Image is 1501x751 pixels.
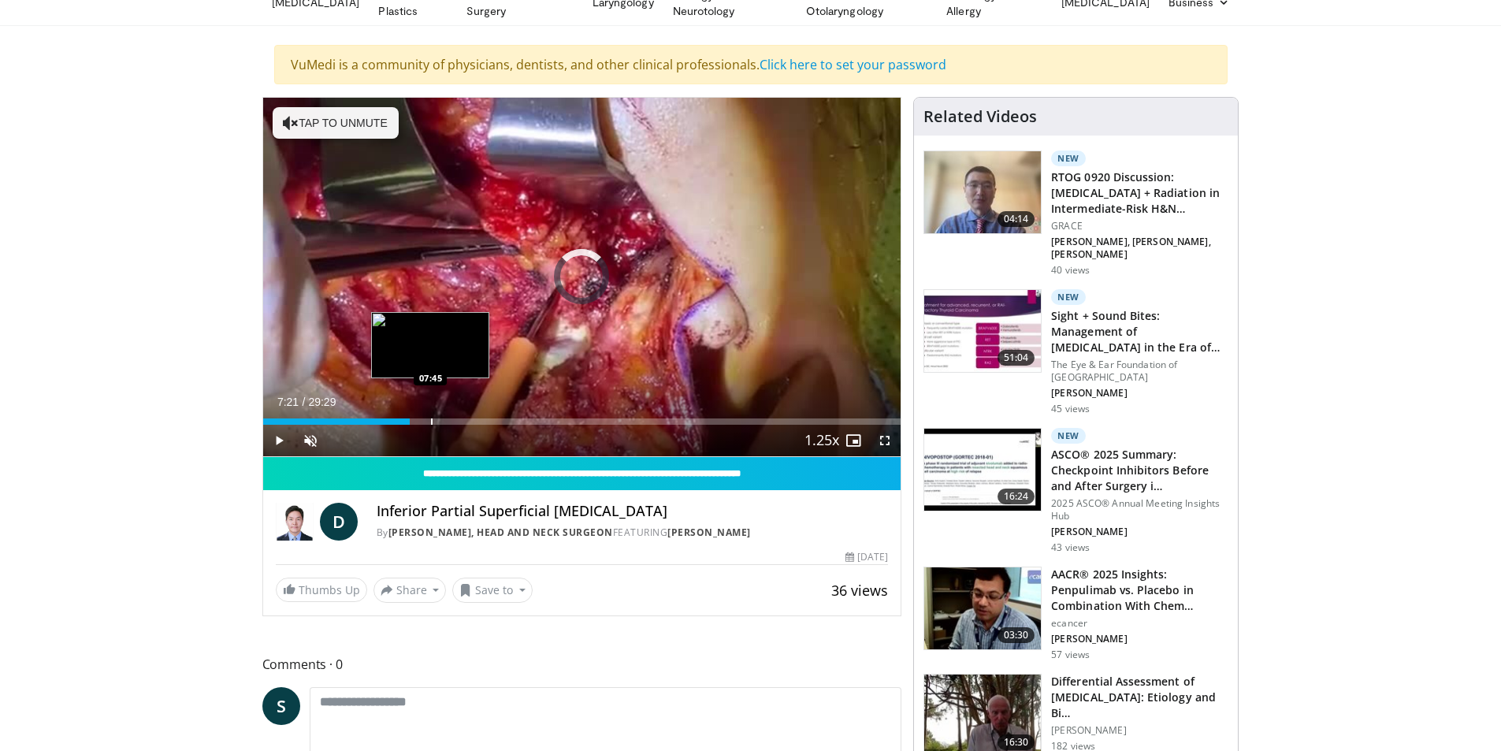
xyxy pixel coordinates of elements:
[371,312,489,378] img: image.jpeg
[1051,447,1228,494] h3: ASCO® 2025 Summary: Checkpoint Inhibitors Before and After Surgery i…
[277,396,299,408] span: 7:21
[1051,526,1228,538] p: [PERSON_NAME]
[276,503,314,541] img: Doh Young Lee, Head and Neck Surgeon
[1051,649,1090,661] p: 57 views
[923,428,1228,554] a: 16:24 New ASCO® 2025 Summary: Checkpoint Inhibitors Before and After Surgery i… 2025 ASCO® Annual...
[452,578,533,603] button: Save to
[923,151,1228,277] a: 04:14 New RTOG 0920 Discussion: [MEDICAL_DATA] + Radiation in Intermediate-Risk H&N… GRACE [PERSO...
[1051,236,1228,261] p: [PERSON_NAME], [PERSON_NAME], [PERSON_NAME]
[1051,497,1228,522] p: 2025 ASCO® Annual Meeting Insights Hub
[924,429,1041,511] img: a81f5811-1ccf-4ee7-8ec2-23477a0c750b.150x105_q85_crop-smart_upscale.jpg
[1051,428,1086,444] p: New
[998,627,1035,643] span: 03:30
[838,425,869,456] button: Enable picture-in-picture mode
[1051,359,1228,384] p: The Eye & Ear Foundation of [GEOGRAPHIC_DATA]
[924,151,1041,233] img: 006fd91f-89fb-445a-a939-ffe898e241ab.150x105_q85_crop-smart_upscale.jpg
[1051,541,1090,554] p: 43 views
[1051,633,1228,645] p: [PERSON_NAME]
[760,56,946,73] a: Click here to set your password
[1051,724,1228,737] p: [PERSON_NAME]
[1051,387,1228,400] p: [PERSON_NAME]
[308,396,336,408] span: 29:29
[1051,220,1228,232] p: GRACE
[1051,403,1090,415] p: 45 views
[262,654,902,675] span: Comments 0
[998,350,1035,366] span: 51:04
[1051,308,1228,355] h3: Sight + Sound Bites: Management of [MEDICAL_DATA] in the Era of Targ…
[923,107,1037,126] h4: Related Videos
[1051,264,1090,277] p: 40 views
[1051,674,1228,721] h3: Differential Assessment of [MEDICAL_DATA]: Etiology and Bi…
[388,526,613,539] a: [PERSON_NAME], Head and Neck Surgeon
[1051,151,1086,166] p: New
[295,425,326,456] button: Unmute
[869,425,901,456] button: Fullscreen
[276,578,367,602] a: Thumbs Up
[845,550,888,564] div: [DATE]
[924,567,1041,649] img: 0cd214e7-10e2-4d72-8223-7ca856d9ea11.150x105_q85_crop-smart_upscale.jpg
[262,687,300,725] a: S
[263,425,295,456] button: Play
[806,425,838,456] button: Playback Rate
[263,98,901,457] video-js: Video Player
[998,211,1035,227] span: 04:14
[923,567,1228,661] a: 03:30 AACR® 2025 Insights: Penpulimab vs. Placebo in Combination With Chem… ecancer [PERSON_NAME]...
[303,396,306,408] span: /
[377,503,889,520] h4: Inferior Partial Superficial [MEDICAL_DATA]
[831,581,888,600] span: 36 views
[1051,617,1228,630] p: ecancer
[373,578,447,603] button: Share
[263,418,901,425] div: Progress Bar
[377,526,889,540] div: By FEATURING
[320,503,358,541] a: D
[1051,567,1228,614] h3: AACR® 2025 Insights: Penpulimab vs. Placebo in Combination With Chem…
[1051,169,1228,217] h3: RTOG 0920 Discussion: [MEDICAL_DATA] + Radiation in Intermediate-Risk H&N…
[998,734,1035,750] span: 16:30
[274,45,1228,84] div: VuMedi is a community of physicians, dentists, and other clinical professionals.
[1051,289,1086,305] p: New
[923,289,1228,415] a: 51:04 New Sight + Sound Bites: Management of [MEDICAL_DATA] in the Era of Targ… The Eye & Ear Fou...
[667,526,751,539] a: [PERSON_NAME]
[924,290,1041,372] img: 8bea4cff-b600-4be7-82a7-01e969b6860e.150x105_q85_crop-smart_upscale.jpg
[273,107,399,139] button: Tap to unmute
[998,489,1035,504] span: 16:24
